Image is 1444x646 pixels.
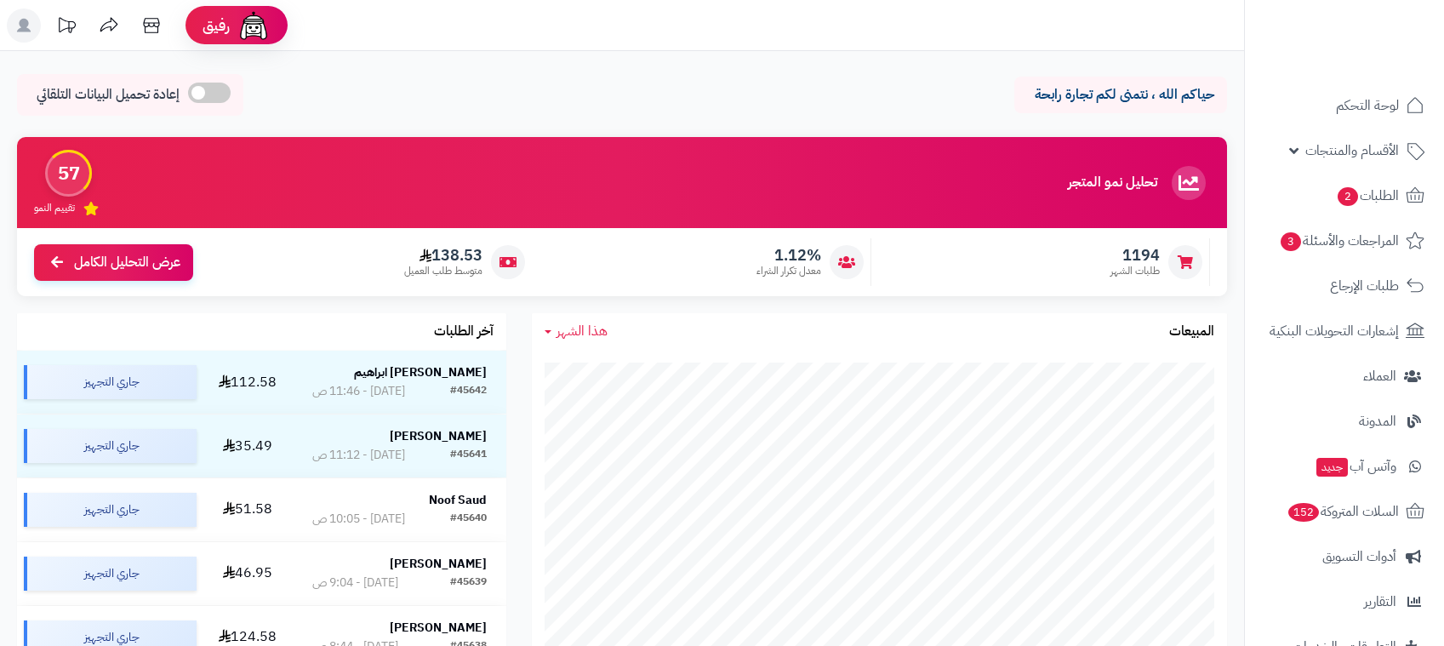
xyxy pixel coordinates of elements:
span: 1194 [1110,246,1160,265]
p: حياكم الله ، نتمنى لكم تجارة رابحة [1027,85,1214,105]
a: المدونة [1255,401,1434,442]
div: جاري التجهيز [24,429,197,463]
a: إشعارات التحويلات البنكية [1255,311,1434,352]
strong: [PERSON_NAME] [390,619,487,637]
a: التقارير [1255,581,1434,622]
strong: [PERSON_NAME] [390,555,487,573]
span: وآتس آب [1315,454,1396,478]
span: الأقسام والمنتجات [1305,139,1399,163]
a: العملاء [1255,356,1434,397]
span: 2 [1338,187,1358,206]
span: تقييم النمو [34,201,75,215]
div: [DATE] - 11:46 ص [312,383,405,400]
span: لوحة التحكم [1336,94,1399,117]
strong: [PERSON_NAME] [390,427,487,445]
span: رفيق [203,15,230,36]
a: طلبات الإرجاع [1255,266,1434,306]
div: #45639 [450,575,487,592]
a: وآتس آبجديد [1255,446,1434,487]
span: السلات المتروكة [1287,500,1399,523]
div: #45641 [450,447,487,464]
span: إعادة تحميل البيانات التلقائي [37,85,180,105]
td: 35.49 [203,414,293,477]
span: إشعارات التحويلات البنكية [1270,319,1399,343]
span: أدوات التسويق [1322,545,1396,569]
div: جاري التجهيز [24,557,197,591]
span: العملاء [1363,364,1396,388]
span: جديد [1316,458,1348,477]
span: 152 [1288,503,1319,522]
div: جاري التجهيز [24,365,197,399]
td: 51.58 [203,478,293,541]
span: معدل تكرار الشراء [756,264,821,278]
div: #45642 [450,383,487,400]
a: تحديثات المنصة [45,9,88,47]
div: [DATE] - 10:05 ص [312,511,405,528]
span: 138.53 [404,246,482,265]
div: #45640 [450,511,487,528]
h3: المبيعات [1169,324,1214,340]
a: هذا الشهر [545,322,608,341]
span: طلبات الإرجاع [1330,274,1399,298]
td: 46.95 [203,542,293,605]
img: ai-face.png [237,9,271,43]
span: الطلبات [1336,184,1399,208]
a: المراجعات والأسئلة3 [1255,220,1434,261]
a: الطلبات2 [1255,175,1434,216]
a: لوحة التحكم [1255,85,1434,126]
span: طلبات الشهر [1110,264,1160,278]
a: أدوات التسويق [1255,536,1434,577]
span: هذا الشهر [556,321,608,341]
span: 1.12% [756,246,821,265]
td: 112.58 [203,351,293,414]
span: المراجعات والأسئلة [1279,229,1399,253]
span: عرض التحليل الكامل [74,253,180,272]
span: متوسط طلب العميل [404,264,482,278]
span: المدونة [1359,409,1396,433]
a: عرض التحليل الكامل [34,244,193,281]
strong: Noof Saud [429,491,487,509]
span: التقارير [1364,590,1396,614]
h3: تحليل نمو المتجر [1068,175,1157,191]
span: 3 [1281,232,1301,251]
h3: آخر الطلبات [434,324,494,340]
strong: [PERSON_NAME] ابراهيم [354,363,487,381]
a: السلات المتروكة152 [1255,491,1434,532]
div: [DATE] - 9:04 ص [312,575,398,592]
div: [DATE] - 11:12 ص [312,447,405,464]
div: جاري التجهيز [24,493,197,527]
